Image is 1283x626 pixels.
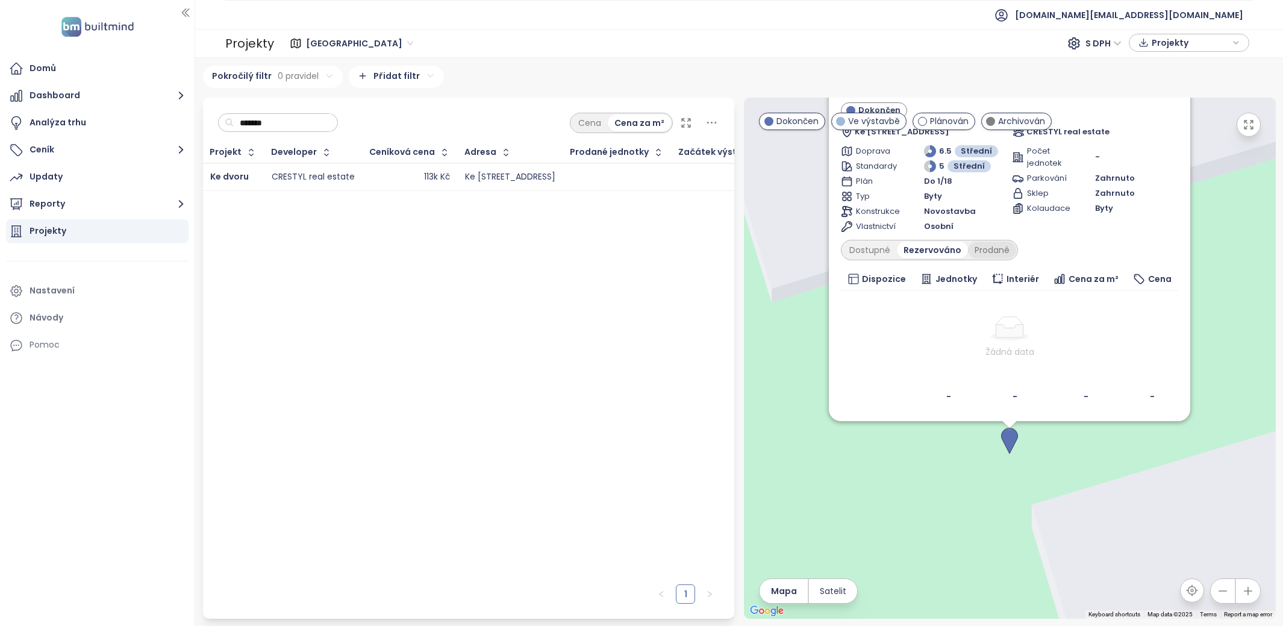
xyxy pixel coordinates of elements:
span: Interiér [1007,272,1039,286]
span: Cena [1148,272,1172,286]
li: Následující strana [700,584,719,604]
div: Pomoc [30,337,60,352]
li: Předchozí strana [652,584,671,604]
span: Jednotky [935,272,977,286]
div: Projekt [210,148,242,156]
div: Začátek výstavby [678,148,758,156]
b: - [1150,390,1155,402]
div: CRESTYL real estate [272,172,355,183]
span: Novostavba [924,205,976,218]
span: Mapa [771,584,797,598]
div: Ke [STREET_ADDRESS] [465,172,555,183]
div: Cena [572,114,608,131]
span: 0 pravidel [278,69,319,83]
span: Do 1/18 [924,175,952,187]
span: Typ [856,190,897,202]
span: Praha [306,34,413,52]
span: Parkování [1027,172,1069,184]
div: Pokročilý filtr [203,66,343,88]
span: Konstrukce [856,205,897,218]
span: Dispozice [862,272,906,286]
a: Projekty [6,219,189,243]
span: Byty [924,190,942,202]
span: - [1095,151,1100,163]
span: Zahrnuto [1095,172,1135,184]
div: Dostupné [843,242,897,258]
div: 113k Kč [424,172,450,183]
div: Domů [30,61,56,76]
span: Ve výstavbě [848,114,900,128]
a: Domů [6,57,189,81]
span: Ke dvoru [210,171,249,183]
span: 5 [939,160,944,172]
span: Plánován [930,114,969,128]
span: Ke [STREET_ADDRESS] [855,126,949,138]
b: - [946,390,951,402]
span: Kolaudace [1027,202,1069,214]
span: Archivován [998,114,1045,128]
div: Přidat filtr [349,66,444,88]
span: Vlastnictví [856,221,897,233]
span: Prodané jednotky [570,148,649,156]
div: Adresa [464,148,496,156]
button: Dashboard [6,84,189,108]
div: Analýza trhu [30,115,86,130]
b: - [1013,390,1018,402]
span: Cena za m² [1069,272,1119,286]
span: Střední [961,145,992,157]
a: Analýza trhu [6,111,189,135]
span: Sklep [1027,187,1069,199]
span: Plán [856,175,897,187]
span: Zahrnuto [1095,187,1135,199]
img: logo [58,14,137,39]
span: [DOMAIN_NAME][EMAIL_ADDRESS][DOMAIN_NAME] [1015,1,1243,30]
span: left [658,590,665,598]
span: Map data ©2025 [1147,611,1193,618]
div: Developer [271,148,317,156]
span: 6.5 [939,145,952,157]
div: Žádná data [846,345,1173,358]
span: Standardy [856,160,897,172]
button: Keyboard shortcuts [1088,610,1140,619]
div: Cena za m² [608,114,671,131]
div: Nastavení [30,283,75,298]
button: left [652,584,671,604]
div: button [1135,34,1243,52]
a: Updaty [6,165,189,189]
a: Návody [6,306,189,330]
a: Nastavení [6,279,189,303]
div: Rezervováno [897,242,968,258]
span: Satelit [820,584,846,598]
span: CRESTYL real estate [1026,126,1110,138]
button: Reporty [6,192,189,216]
a: Terms (opens in new tab) [1200,611,1217,618]
span: Dokončen [776,114,819,128]
div: Updaty [30,169,63,184]
span: Střední [954,160,985,172]
b: - [1084,390,1088,402]
span: S DPH [1085,34,1122,52]
div: Ceníková cena [369,148,435,156]
span: Projekty [1152,34,1229,52]
button: Ceník [6,138,189,162]
button: right [700,584,719,604]
span: Byty [1095,202,1113,214]
button: Satelit [809,579,857,603]
span: Doprava [856,145,897,157]
div: Projekty [225,31,274,55]
a: 1 [676,585,695,603]
div: Pomoc [6,333,189,357]
button: Mapa [760,579,808,603]
div: Návody [30,310,63,325]
a: Report a map error [1224,611,1272,618]
div: Prodané [968,242,1016,258]
li: 1 [676,584,695,604]
span: Počet jednotek [1027,145,1069,169]
a: Open this area in Google Maps (opens a new window) [747,603,787,619]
